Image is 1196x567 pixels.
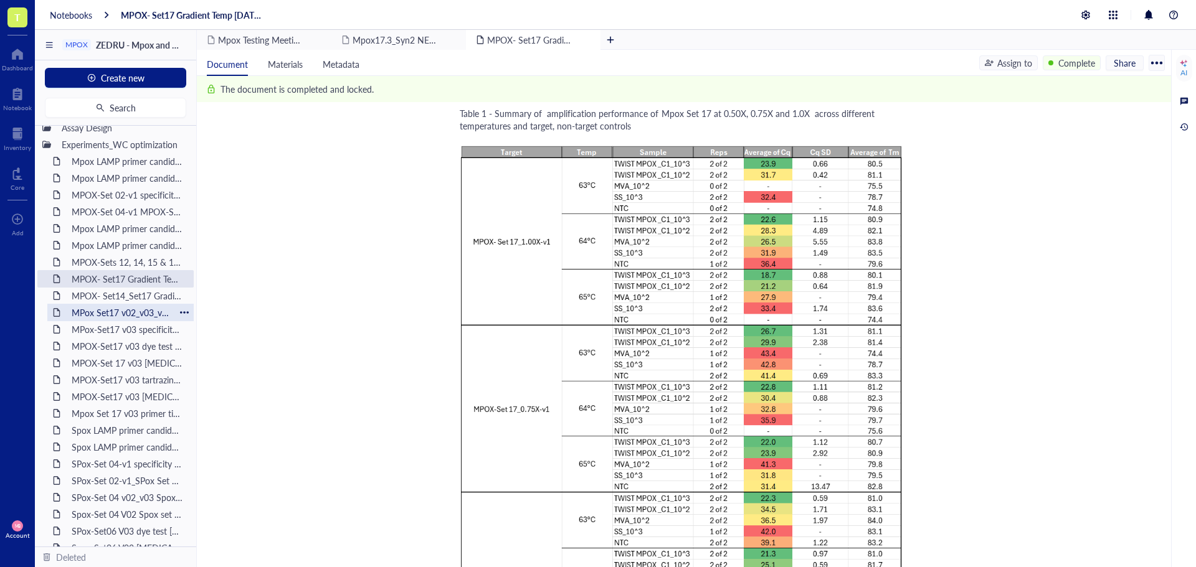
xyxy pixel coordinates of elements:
[2,44,33,72] a: Dashboard
[66,354,189,372] div: MPOX-Set 17 v03 [MEDICAL_DATA] test [DATE]
[1180,68,1187,78] div: AI
[66,455,189,472] div: SPox-Set 04-v1 specificity test [DATE]
[66,270,189,288] div: MPOX- Set17 Gradient Temp [DATE]
[460,107,877,132] span: Table 1 - Summary of amplification performance of Mpox Set 17 at 0.50X, 0.75X and 1.0X across dif...
[268,58,303,70] span: Materials
[66,169,189,187] div: Mpox LAMP primer candidate test 2 [DATE]
[45,68,186,88] button: Create new
[66,253,189,271] div: MPOX-Sets 12, 14, 15 & 17 V01 specificity test [DATE]
[56,119,189,136] div: Assay Design
[66,405,189,422] div: Mpox Set 17 v03 primer titration [DATE]
[66,337,189,355] div: MPOX-Set17 v03 dye test [DATE]
[56,136,189,153] div: Experiments_WC optimization
[66,220,189,237] div: Mpox LAMP primer candidate test 3 [DATE]
[65,40,88,49] div: MPOX
[110,103,136,113] span: Search
[11,164,24,191] a: Core
[1106,55,1144,70] button: Share
[66,304,175,321] div: MPox Set17 v02_v03_v04 Gradient Temp [DATE]
[221,82,374,96] div: The document is completed and locked.
[66,152,189,170] div: Mpox LAMP primer candidate test 1 [DATE]
[4,144,31,151] div: Inventory
[66,505,189,523] div: Spox-Set 04 V02 Spox set 06 V03 specificity test [DATE]
[66,321,189,338] div: MPox-Set17 v03 specificity test [DATE]
[66,287,189,304] div: MPOX- Set14_Set17 Gradient Temp [DATE]
[66,522,189,540] div: SPox-Set06 V03 dye test [DATE]
[1058,56,1095,70] div: Complete
[6,532,30,539] div: Account
[50,9,92,21] a: Notebooks
[66,371,189,388] div: MPOX-Set17 v03 tartrazine test [DATE]
[66,388,189,405] div: MPOX-Set17 v03 [MEDICAL_DATA] test 2 [DATE]
[3,104,32,111] div: Notebook
[121,9,262,21] a: MPOX- Set17 Gradient Temp [DATE]
[96,39,210,51] span: ZEDRU - Mpox and Swinepox
[4,124,31,151] a: Inventory
[11,184,24,191] div: Core
[45,98,186,118] button: Search
[14,9,21,25] span: T
[1114,57,1136,68] span: Share
[66,438,189,456] div: Spox LAMP primer candidate test 2 [DATE]
[66,186,189,204] div: MPOX-Set 02-v1 specificity test [DATE]
[14,523,20,528] span: MB
[66,203,189,220] div: MPOX-Set 04-v1 MPOX-Set 05-v1 specificity test [DATE]
[101,73,145,83] span: Create new
[66,489,189,506] div: SPox-Set 04 v02_v03 Spox Set06 V02_v03 gradient T test [DATE]
[207,58,248,70] span: Document
[997,56,1032,70] div: Assign to
[12,229,24,237] div: Add
[66,237,189,254] div: Mpox LAMP primer candidate test 4 [DATE]
[66,421,189,439] div: Spox LAMP primer candidate test 1 [DATE]
[66,539,189,556] div: Spox-Set06 V03 [MEDICAL_DATA] test [DATE]
[2,64,33,72] div: Dashboard
[323,58,359,70] span: Metadata
[66,472,189,489] div: SPox-Set 02-v1_SPox Set 06-v1 specificity [DATE]
[3,84,32,111] a: Notebook
[56,550,86,564] div: Deleted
